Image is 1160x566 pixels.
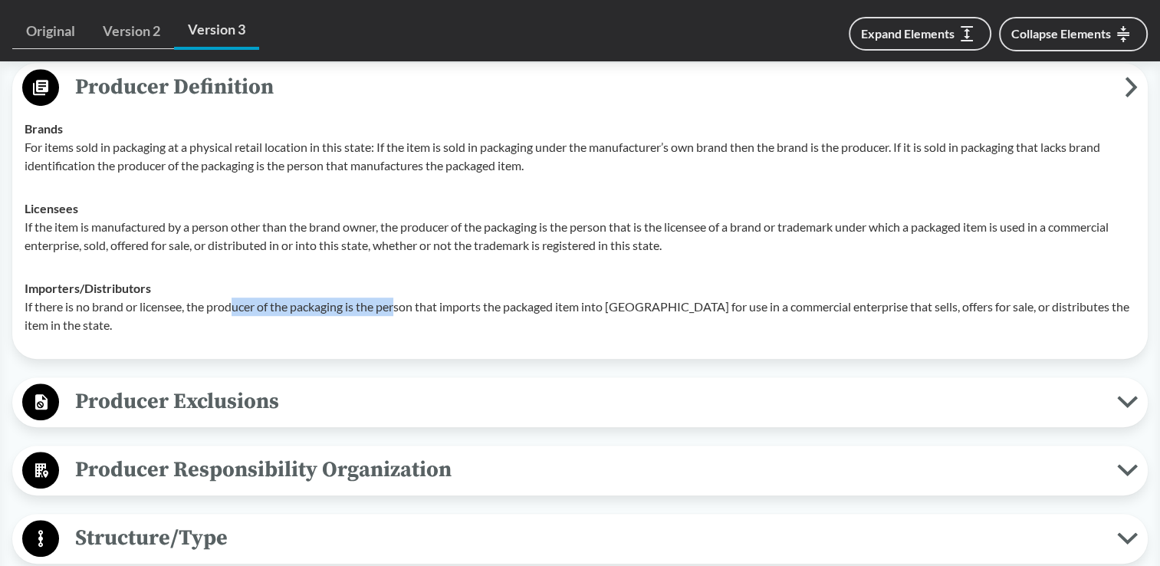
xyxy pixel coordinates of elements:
[25,218,1135,255] p: If the item is manufactured by a person other than the brand owner, the producer of the packaging...
[18,383,1142,422] button: Producer Exclusions
[18,519,1142,558] button: Structure/Type
[25,121,63,136] strong: Brands
[59,384,1117,419] span: Producer Exclusions
[849,17,991,51] button: Expand Elements
[59,452,1117,487] span: Producer Responsibility Organization
[89,14,174,49] a: Version 2
[25,298,1135,334] p: If there is no brand or licensee, the producer of the packaging is the person that imports the pa...
[25,138,1135,175] p: For items sold in packaging at a physical retail location in this state: If the item is sold in p...
[25,201,78,216] strong: Licensees
[25,281,151,295] strong: Importers/​Distributors
[174,12,259,50] a: Version 3
[18,68,1142,107] button: Producer Definition
[12,14,89,49] a: Original
[59,521,1117,555] span: Structure/Type
[18,451,1142,490] button: Producer Responsibility Organization
[999,17,1148,51] button: Collapse Elements
[59,70,1125,104] span: Producer Definition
